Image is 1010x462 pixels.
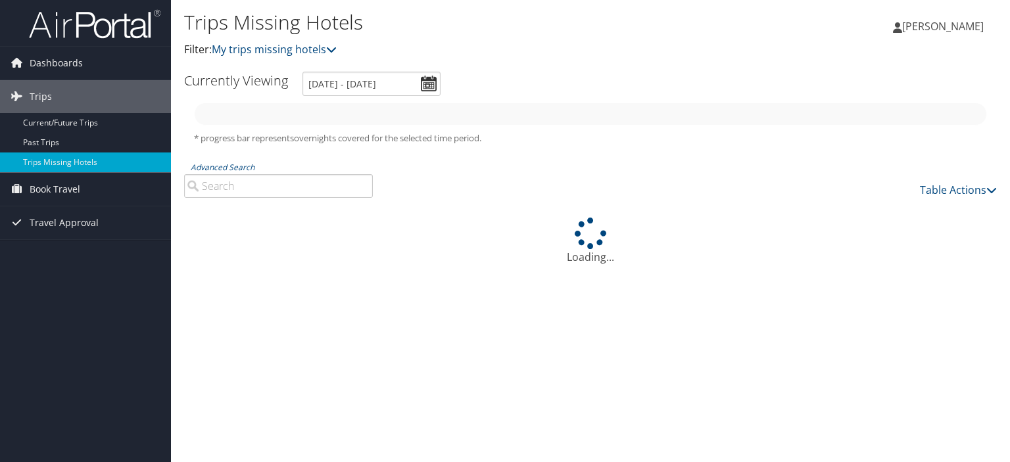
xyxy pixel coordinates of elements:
input: [DATE] - [DATE] [302,72,441,96]
span: [PERSON_NAME] [902,19,984,34]
p: Filter: [184,41,726,58]
span: Trips [30,80,52,113]
a: Table Actions [920,183,997,197]
h5: * progress bar represents overnights covered for the selected time period. [194,132,987,145]
input: Advanced Search [184,174,373,198]
a: My trips missing hotels [212,42,337,57]
img: airportal-logo.png [29,9,160,39]
span: Travel Approval [30,206,99,239]
span: Dashboards [30,47,83,80]
h1: Trips Missing Hotels [184,9,726,36]
a: Advanced Search [191,162,254,173]
a: [PERSON_NAME] [893,7,997,46]
span: Book Travel [30,173,80,206]
h3: Currently Viewing [184,72,288,89]
div: Loading... [184,218,997,265]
